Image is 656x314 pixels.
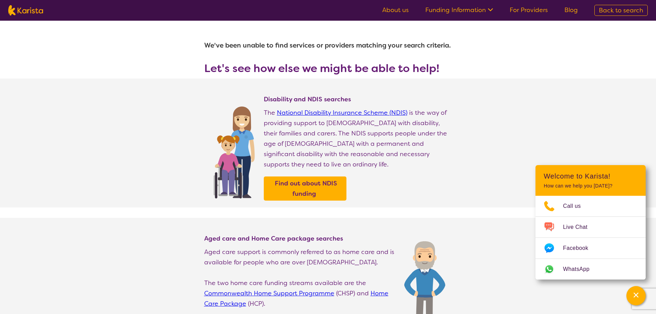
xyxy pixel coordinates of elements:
[204,37,452,54] h1: We've been unable to find services or providers matching your search criteria.
[204,278,397,309] p: The two home care funding streams available are the (CHSP) and (HCP).
[626,286,646,305] button: Channel Menu
[265,178,345,199] a: Find out about NDIS funding
[563,222,596,232] span: Live Chat
[599,6,643,14] span: Back to search
[535,196,646,280] ul: Choose channel
[204,247,397,267] p: Aged care support is commonly referred to as home care and is available for people who are over [...
[277,109,407,117] a: National Disability Insurance Scheme (NDIS)
[425,6,493,14] a: Funding Information
[264,108,452,170] p: The is the way of providing support to [DEMOGRAPHIC_DATA] with disability, their families and car...
[275,179,337,198] b: Find out about NDIS funding
[544,172,637,180] h2: Welcome to Karista!
[535,165,646,280] div: Channel Menu
[564,6,578,14] a: Blog
[204,289,334,297] a: Commonwealth Home Support Programme
[544,183,637,189] p: How can we help you [DATE]?
[204,234,397,243] h4: Aged care and Home Care package searches
[535,259,646,280] a: Web link opens in a new tab.
[563,243,596,253] span: Facebook
[510,6,548,14] a: For Providers
[8,5,43,16] img: Karista logo
[204,62,452,74] h3: Let's see how else we might be able to help!
[382,6,409,14] a: About us
[563,201,589,211] span: Call us
[563,264,598,274] span: WhatsApp
[594,5,648,16] a: Back to search
[211,102,257,199] img: Find NDIS and Disability services and providers
[264,95,452,103] h4: Disability and NDIS searches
